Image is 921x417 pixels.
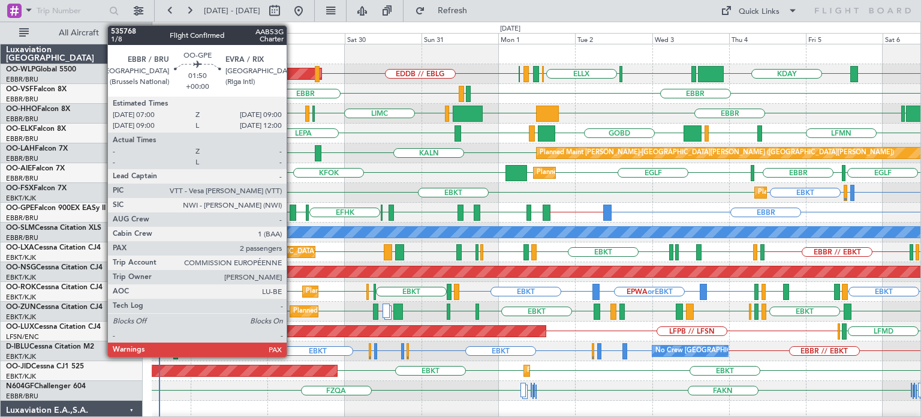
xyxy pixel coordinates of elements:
div: Sun 31 [422,33,498,44]
a: EBKT/KJK [6,194,36,203]
a: EBBR/BRU [6,233,38,242]
span: OO-ROK [6,284,36,291]
span: N604GF [6,383,34,390]
button: All Aircraft [13,23,130,43]
a: EBKT/KJK [6,372,36,381]
a: EBBR/BRU [6,174,38,183]
a: OO-FSXFalcon 7X [6,185,67,192]
a: EBBR/BRU [6,154,38,163]
a: EBKT/KJK [6,293,36,302]
div: Planned Maint Kortrijk-[GEOGRAPHIC_DATA] [176,243,316,261]
button: Refresh [410,1,481,20]
span: OO-LXA [6,244,34,251]
div: [DATE] [154,24,174,34]
a: OO-WLPGlobal 5500 [6,66,76,73]
div: No Crew Kortrijk-[GEOGRAPHIC_DATA] [194,342,317,360]
div: Fri 5 [806,33,883,44]
a: EBBR/BRU [6,75,38,84]
div: Thu 28 [191,33,267,44]
a: OO-VSFFalcon 8X [6,86,67,93]
span: OO-ZUN [6,304,36,311]
span: OO-VSF [6,86,34,93]
div: Planned Maint [GEOGRAPHIC_DATA] ([GEOGRAPHIC_DATA]) [537,164,726,182]
a: EBBR/BRU [6,214,38,223]
a: D-IBLUCessna Citation M2 [6,343,94,350]
a: OO-GPEFalcon 900EX EASy II [6,205,106,212]
a: OO-SLMCessna Citation XLS [6,224,101,232]
a: EBKT/KJK [6,273,36,282]
a: OO-ELKFalcon 8X [6,125,66,133]
a: OO-AIEFalcon 7X [6,165,65,172]
span: OO-SLM [6,224,35,232]
a: OO-ZUNCessna Citation CJ4 [6,304,103,311]
span: OO-GPE [6,205,34,212]
button: Quick Links [715,1,803,20]
span: Refresh [428,7,478,15]
a: OO-LXACessna Citation CJ4 [6,244,101,251]
a: OO-NSGCessna Citation CJ4 [6,264,103,271]
a: OO-ROKCessna Citation CJ4 [6,284,103,291]
span: OO-NSG [6,264,36,271]
a: EBKT/KJK [6,352,36,361]
span: OO-LUX [6,323,34,331]
a: OO-HHOFalcon 8X [6,106,70,113]
a: EBBR/BRU [6,95,38,104]
div: Fri 29 [267,33,344,44]
div: Quick Links [739,6,779,18]
div: Wed 27 [114,33,191,44]
div: Planned Maint Kortrijk-[GEOGRAPHIC_DATA] [293,302,433,320]
div: Sat 30 [345,33,422,44]
a: OO-LUXCessna Citation CJ4 [6,323,101,331]
div: [DATE] [500,24,520,34]
a: EBBR/BRU [6,115,38,124]
span: OO-AIE [6,165,32,172]
span: OO-FSX [6,185,34,192]
a: EBKT/KJK [6,253,36,262]
a: OO-LAHFalcon 7X [6,145,68,152]
div: Planned Maint Kortrijk-[GEOGRAPHIC_DATA] [758,184,898,202]
span: [DATE] - [DATE] [204,5,260,16]
span: OO-HHO [6,106,37,113]
a: LFSN/ENC [6,332,39,341]
span: OO-WLP [6,66,35,73]
span: OO-LAH [6,145,35,152]
div: Planned Maint Kortrijk-[GEOGRAPHIC_DATA] [527,362,667,380]
div: Wed 3 [652,33,729,44]
div: Tue 2 [575,33,652,44]
a: OO-JIDCessna CJ1 525 [6,363,84,370]
div: Mon 1 [498,33,575,44]
div: Planned Maint Kortrijk-[GEOGRAPHIC_DATA] [306,283,446,301]
div: Planned Maint [GEOGRAPHIC_DATA] ([GEOGRAPHIC_DATA] National) [213,203,430,221]
div: No Crew [GEOGRAPHIC_DATA] ([GEOGRAPHIC_DATA] National) [655,342,856,360]
a: EBKT/KJK [6,313,36,322]
span: D-IBLU [6,343,29,350]
span: All Aircraft [31,29,127,37]
span: OO-ELK [6,125,33,133]
input: Trip Number [37,2,106,20]
a: N604GFChallenger 604 [6,383,86,390]
div: Planned Maint [PERSON_NAME]-[GEOGRAPHIC_DATA][PERSON_NAME] ([GEOGRAPHIC_DATA][PERSON_NAME]) [540,144,894,162]
span: OO-JID [6,363,31,370]
div: Thu 4 [729,33,806,44]
a: EBBR/BRU [6,134,38,143]
a: EBBR/BRU [6,392,38,401]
